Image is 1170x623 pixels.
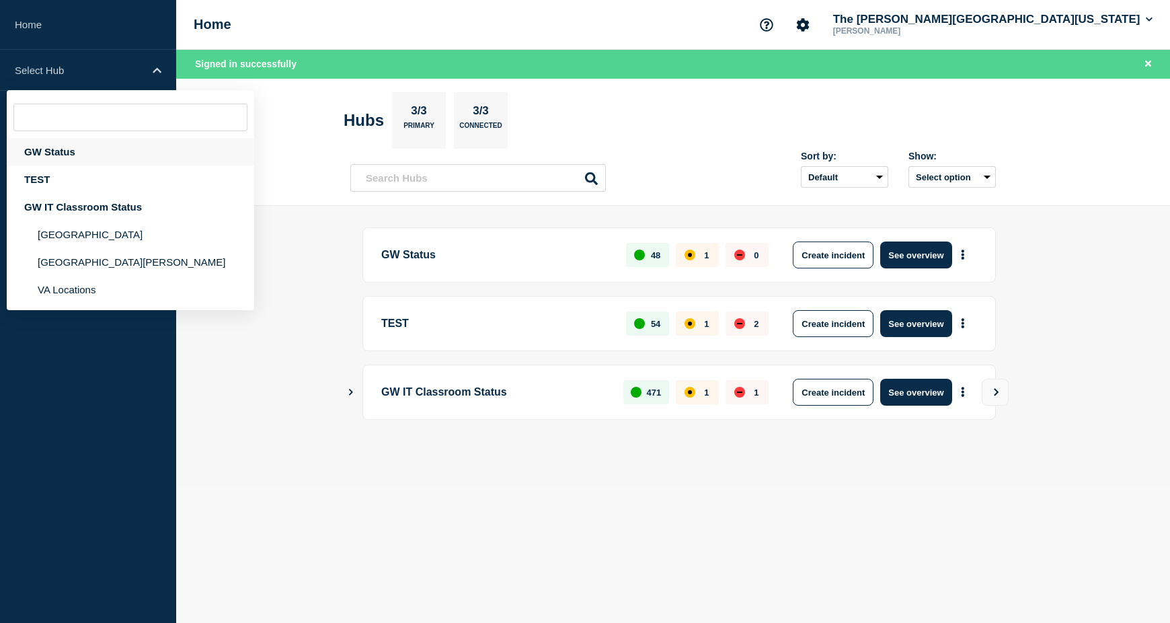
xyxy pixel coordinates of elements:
[754,250,758,260] p: 0
[647,388,662,398] p: 471
[1140,57,1157,72] button: Close banner
[7,276,254,303] li: VA Locations
[793,379,873,406] button: Create incident
[631,387,641,398] div: up
[954,380,972,405] button: More actions
[406,104,432,122] p: 3/3
[908,151,996,161] div: Show:
[704,250,709,260] p: 1
[7,166,254,193] div: TEST
[7,193,254,221] div: GW IT Classroom Status
[381,310,611,337] p: TEST
[704,319,709,329] p: 1
[734,318,745,329] div: down
[908,166,996,188] button: Select option
[793,310,873,337] button: Create incident
[651,319,660,329] p: 54
[15,65,144,76] p: Select Hub
[789,11,817,39] button: Account settings
[381,242,611,268] p: GW Status
[982,379,1009,406] button: View
[7,221,254,248] li: [GEOGRAPHIC_DATA]
[880,242,951,268] button: See overview
[685,318,695,329] div: affected
[685,250,695,260] div: affected
[954,243,972,268] button: More actions
[734,387,745,398] div: down
[734,250,745,260] div: down
[801,166,888,188] select: Sort by
[7,248,254,276] li: [GEOGRAPHIC_DATA][PERSON_NAME]
[348,388,354,398] button: Show Connected Hubs
[344,111,384,130] h2: Hubs
[830,13,1155,26] button: The [PERSON_NAME][GEOGRAPHIC_DATA][US_STATE]
[752,11,781,39] button: Support
[194,17,231,32] h1: Home
[350,164,606,192] input: Search Hubs
[468,104,494,122] p: 3/3
[801,151,888,161] div: Sort by:
[634,250,645,260] div: up
[381,379,608,406] p: GW IT Classroom Status
[754,319,758,329] p: 2
[634,318,645,329] div: up
[459,122,502,136] p: Connected
[880,310,951,337] button: See overview
[793,242,873,268] button: Create incident
[403,122,434,136] p: Primary
[195,59,297,69] span: Signed in successfully
[7,138,254,166] div: GW Status
[685,387,695,398] div: affected
[651,250,660,260] p: 48
[754,388,758,398] p: 1
[704,388,709,398] p: 1
[880,379,951,406] button: See overview
[830,26,970,36] p: [PERSON_NAME]
[954,311,972,336] button: More actions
